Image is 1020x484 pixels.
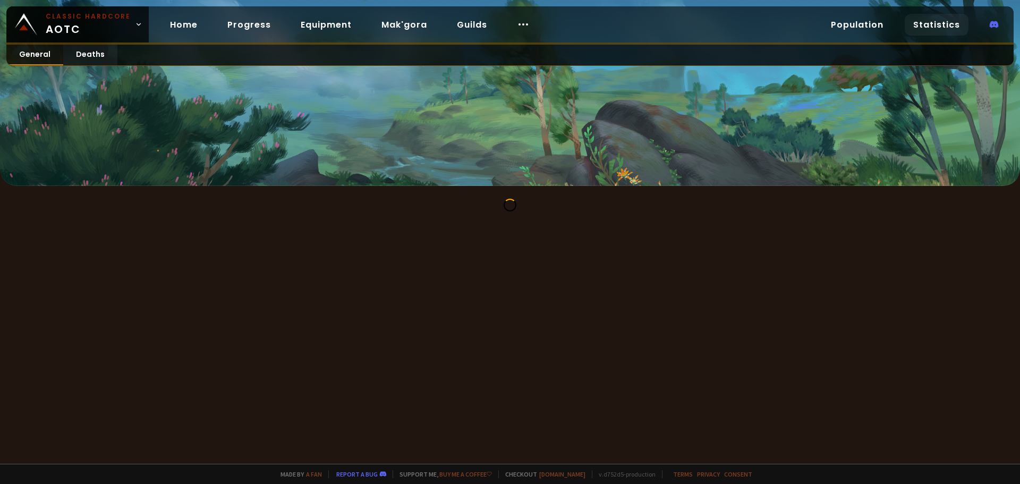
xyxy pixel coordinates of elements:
[498,470,585,478] span: Checkout
[336,470,378,478] a: Report a bug
[274,470,322,478] span: Made by
[592,470,656,478] span: v. d752d5 - production
[448,14,496,36] a: Guilds
[439,470,492,478] a: Buy me a coffee
[905,14,968,36] a: Statistics
[219,14,279,36] a: Progress
[292,14,360,36] a: Equipment
[63,45,117,65] a: Deaths
[46,12,131,37] span: AOTC
[673,470,693,478] a: Terms
[6,6,149,43] a: Classic HardcoreAOTC
[373,14,436,36] a: Mak'gora
[161,14,206,36] a: Home
[6,45,63,65] a: General
[697,470,720,478] a: Privacy
[393,470,492,478] span: Support me,
[724,470,752,478] a: Consent
[46,12,131,21] small: Classic Hardcore
[822,14,892,36] a: Population
[306,470,322,478] a: a fan
[539,470,585,478] a: [DOMAIN_NAME]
